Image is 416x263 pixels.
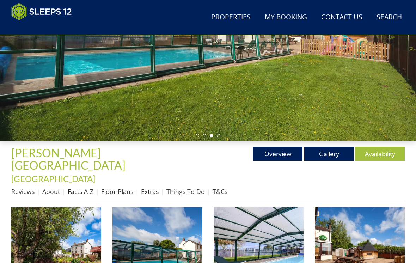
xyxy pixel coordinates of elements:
a: Floor Plans [101,187,133,196]
a: Things To Do [166,187,205,196]
a: Overview [253,147,302,161]
a: T&Cs [213,187,227,196]
a: Properties [208,10,253,25]
a: Availability [355,147,405,161]
a: [PERSON_NAME][GEOGRAPHIC_DATA] [11,146,128,172]
a: Search [374,10,405,25]
a: Gallery [304,147,354,161]
span: [PERSON_NAME][GEOGRAPHIC_DATA] [11,146,126,172]
a: Extras [141,187,159,196]
a: [GEOGRAPHIC_DATA] [11,173,95,184]
iframe: Customer reviews powered by Trustpilot [8,25,82,31]
a: Reviews [11,187,35,196]
a: About [42,187,60,196]
a: Facts A-Z [68,187,93,196]
a: Contact Us [318,10,365,25]
img: Sleeps 12 [11,3,72,20]
a: My Booking [262,10,310,25]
